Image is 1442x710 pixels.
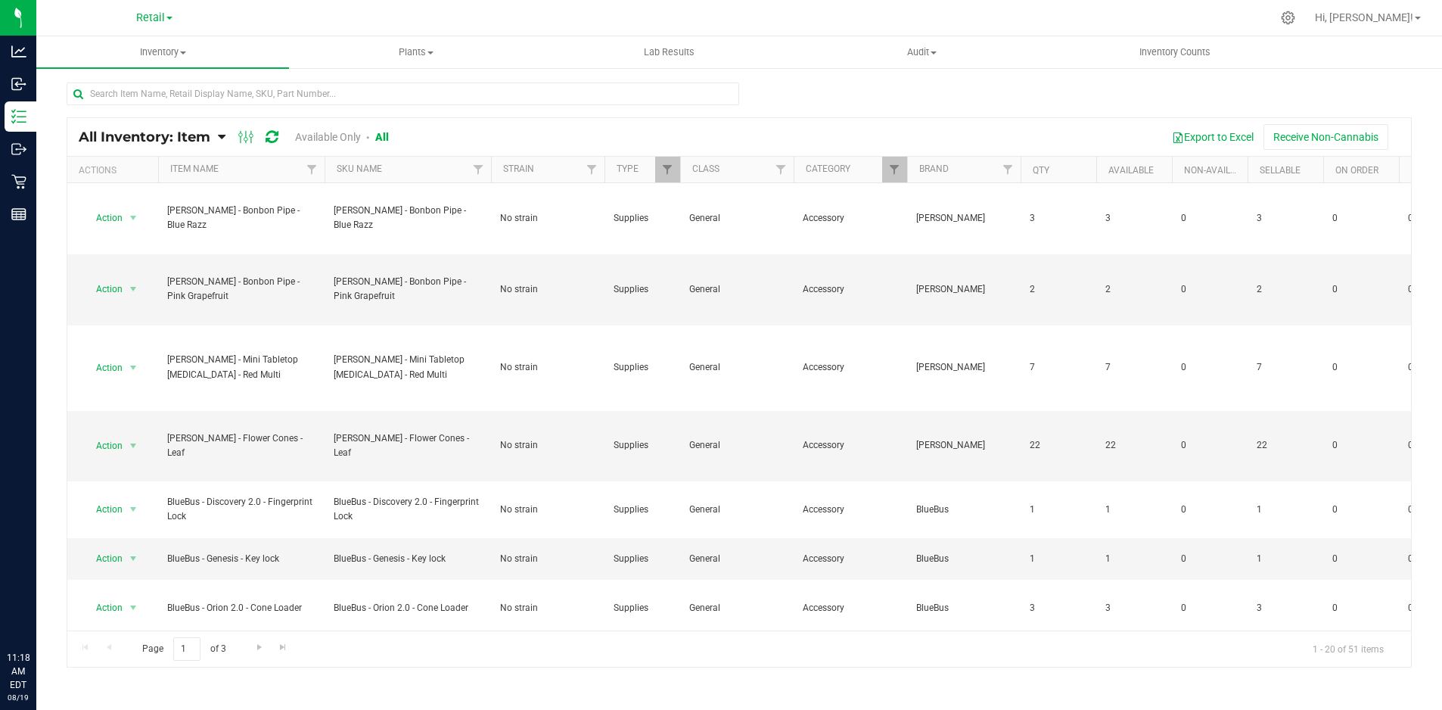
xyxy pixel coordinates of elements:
[124,357,143,378] span: select
[1257,503,1314,517] span: 1
[689,601,785,615] span: General
[167,204,315,232] span: [PERSON_NAME] - Bonbon Pipe - Blue Razz
[36,45,289,59] span: Inventory
[82,207,123,229] span: Action
[1181,211,1238,226] span: 0
[15,589,61,634] iframe: Resource center
[1257,211,1314,226] span: 3
[1257,282,1314,297] span: 2
[803,601,898,615] span: Accessory
[803,211,898,226] span: Accessory
[1030,552,1087,566] span: 1
[500,438,595,453] span: No strain
[1263,124,1388,150] button: Receive Non-Cannabis
[689,282,785,297] span: General
[11,76,26,92] inline-svg: Inbound
[614,438,671,453] span: Supplies
[272,637,294,658] a: Go to the last page
[503,163,534,174] a: Strain
[334,552,482,566] span: BlueBus - Genesis - Key lock
[11,44,26,59] inline-svg: Analytics
[803,438,898,453] span: Accessory
[1181,503,1238,517] span: 0
[334,353,482,381] span: [PERSON_NAME] - Mini Tabletop [MEDICAL_DATA] - Red Multi
[617,163,639,174] a: Type
[167,275,315,304] span: [PERSON_NAME] - Bonbon Pipe - Pink Grapefruit
[167,495,315,524] span: BlueBus - Discovery 2.0 - Fingerprint Lock
[1257,552,1314,566] span: 1
[289,36,542,68] a: Plants
[1030,282,1087,297] span: 2
[1332,503,1390,517] span: 0
[916,211,1012,226] span: [PERSON_NAME]
[803,282,898,297] span: Accessory
[1257,438,1314,453] span: 22
[916,360,1012,375] span: [PERSON_NAME]
[795,36,1048,68] a: Audit
[1105,438,1163,453] span: 22
[82,279,123,300] span: Action
[375,131,389,143] a: All
[614,552,671,566] span: Supplies
[614,211,671,226] span: Supplies
[1030,211,1087,226] span: 3
[1030,438,1087,453] span: 22
[916,438,1012,453] span: [PERSON_NAME]
[500,360,595,375] span: No strain
[500,552,595,566] span: No strain
[1181,282,1238,297] span: 0
[614,282,671,297] span: Supplies
[1279,11,1297,25] div: Manage settings
[614,601,671,615] span: Supplies
[36,36,289,68] a: Inventory
[500,503,595,517] span: No strain
[300,157,325,182] a: Filter
[689,211,785,226] span: General
[295,131,361,143] a: Available Only
[11,142,26,157] inline-svg: Outbound
[334,495,482,524] span: BlueBus - Discovery 2.0 - Fingerprint Lock
[1301,637,1396,660] span: 1 - 20 of 51 items
[1162,124,1263,150] button: Export to Excel
[1030,503,1087,517] span: 1
[916,282,1012,297] span: [PERSON_NAME]
[614,360,671,375] span: Supplies
[1105,601,1163,615] span: 3
[689,360,785,375] span: General
[500,601,595,615] span: No strain
[124,207,143,229] span: select
[170,163,219,174] a: Item Name
[500,282,595,297] span: No strain
[996,157,1021,182] a: Filter
[882,157,907,182] a: Filter
[11,207,26,222] inline-svg: Reports
[129,637,238,661] span: Page of 3
[1105,552,1163,566] span: 1
[623,45,715,59] span: Lab Results
[1105,211,1163,226] span: 3
[7,651,30,692] p: 11:18 AM EDT
[290,45,541,59] span: Plants
[1332,438,1390,453] span: 0
[655,157,680,182] a: Filter
[334,204,482,232] span: [PERSON_NAME] - Bonbon Pipe - Blue Razz
[689,438,785,453] span: General
[167,431,315,460] span: [PERSON_NAME] - Flower Cones - Leaf
[803,360,898,375] span: Accessory
[124,499,143,520] span: select
[1332,282,1390,297] span: 0
[689,552,785,566] span: General
[1108,165,1154,176] a: Available
[1030,360,1087,375] span: 7
[1181,601,1238,615] span: 0
[1049,36,1301,68] a: Inventory Counts
[919,163,949,174] a: Brand
[1332,601,1390,615] span: 0
[769,157,794,182] a: Filter
[614,503,671,517] span: Supplies
[580,157,604,182] a: Filter
[7,692,30,703] p: 08/19
[82,435,123,456] span: Action
[1332,360,1390,375] span: 0
[11,109,26,124] inline-svg: Inventory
